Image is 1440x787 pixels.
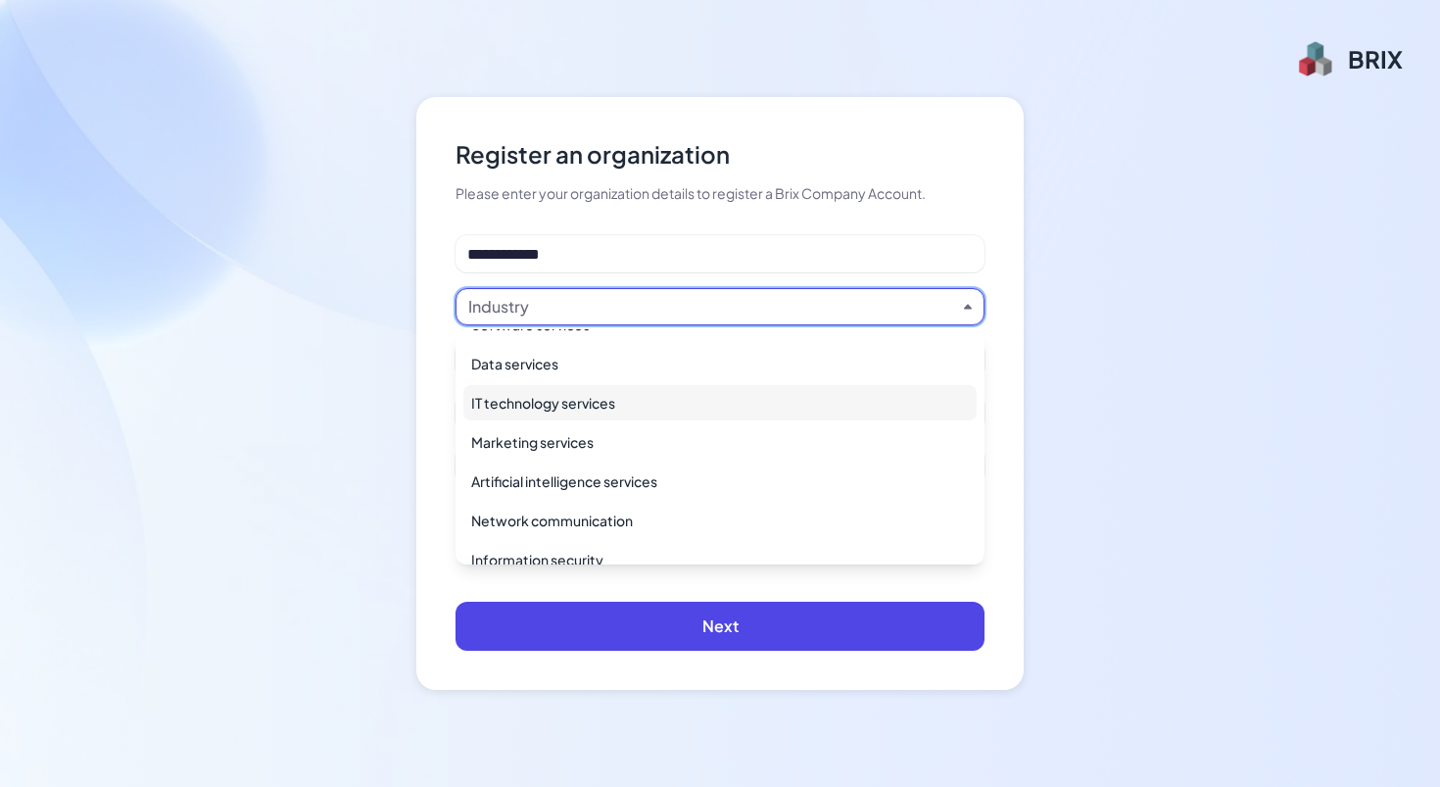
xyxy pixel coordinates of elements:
[463,424,977,460] div: Marketing services
[468,295,956,319] button: Industry
[1348,43,1403,74] div: BRIX
[456,183,984,204] div: Please enter your organization details to register a Brix Company Account.
[463,503,977,538] div: Network communication
[463,542,977,577] div: Information security
[468,295,529,319] div: Industry
[463,385,977,420] div: IT technology services
[702,615,739,636] span: Next
[456,602,984,651] button: Next
[463,464,977,499] div: Artificial intelligence services
[463,346,977,381] div: Data services
[456,136,984,172] div: Register an organization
